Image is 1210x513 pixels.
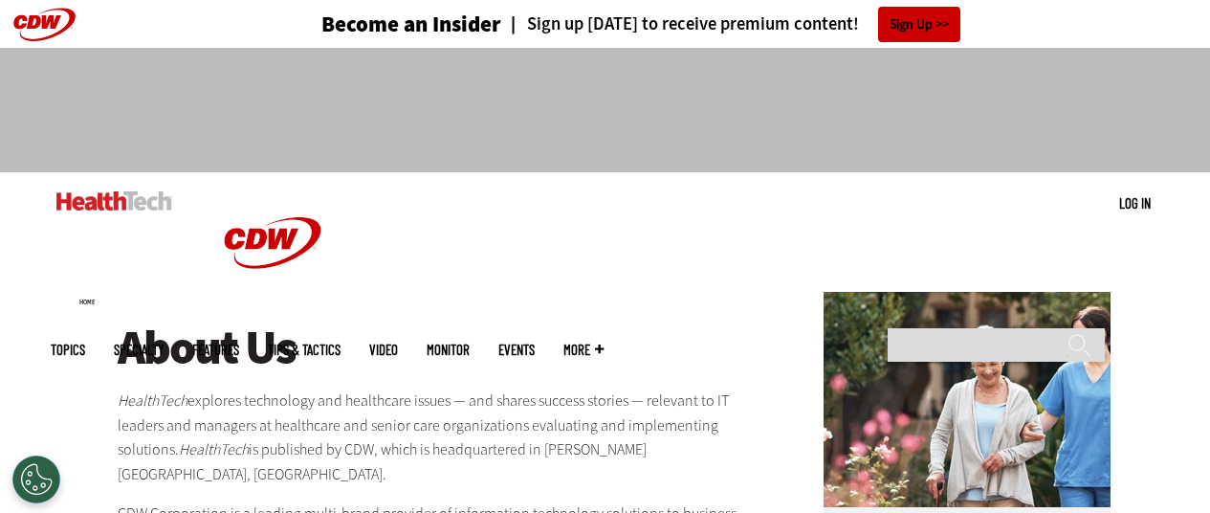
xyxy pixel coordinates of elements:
a: Sign up [DATE] to receive premium content! [501,15,859,33]
iframe: advertisement [257,67,954,153]
a: Events [498,343,535,357]
span: Topics [51,343,85,357]
div: User menu [1119,193,1151,213]
p: explores technology and healthcare issues — and shares success stories — relevant to IT leaders a... [118,389,774,486]
a: MonITor [427,343,470,357]
a: CDW [201,299,344,319]
em: HealthTech [118,390,187,411]
em: HealthTech [179,439,249,459]
img: Home [201,172,344,314]
button: Open Preferences [12,456,60,503]
h3: Become an Insider [321,13,501,35]
img: Home [56,191,172,211]
div: Cookies Settings [12,456,60,503]
a: Features [192,343,239,357]
a: Become an Insider [250,13,501,35]
span: More [563,343,604,357]
a: Video [369,343,398,357]
a: Sign Up [878,7,960,42]
span: Specialty [114,343,164,357]
a: Log in [1119,194,1151,212]
img: nurse walks with senior woman through a garden [824,292,1111,507]
a: Tips & Tactics [268,343,341,357]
